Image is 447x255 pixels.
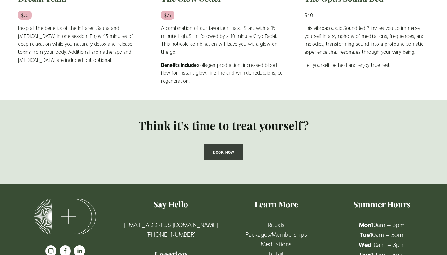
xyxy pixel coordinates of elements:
p: Reap all the benefits of the Infrared Sauna and [MEDICAL_DATA] in one session! Enjoy 45 minutes o... [18,24,143,64]
p: collagen production, increased blood flow for instant glow, fine line and wrinkle reductions, cel... [161,61,286,85]
h4: Summer Hours [334,198,429,210]
strong: Mon [359,220,371,229]
em: $70 [18,11,32,20]
p: A combination of our favorite rituals. Start with a 15 minute LightStim followed by a 10 minute C... [161,24,286,56]
a: [EMAIL_ADDRESS][DOMAIN_NAME] [124,220,218,229]
h4: Say Hello [123,198,218,210]
a: Meditations [261,239,291,248]
p: Let yourself be held and enjoy true rest [305,61,429,69]
a: [PHONE_NUMBER] [146,229,196,239]
em: $75 [161,11,174,20]
a: Rituals [268,220,285,229]
a: Packages/Memberships [245,229,307,239]
strong: Benefits include: [161,62,198,68]
strong: Wed [359,240,372,248]
p: $40 [305,11,429,19]
p: this vibroacoustic SoundBed™ invites you to immerse yourself in a symphony of meditations, freque... [305,24,429,56]
h3: Think it’s time to treat yourself? [121,118,326,133]
strong: Tue [360,230,370,239]
a: Book Now [204,144,243,160]
h4: Learn More [229,198,324,210]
